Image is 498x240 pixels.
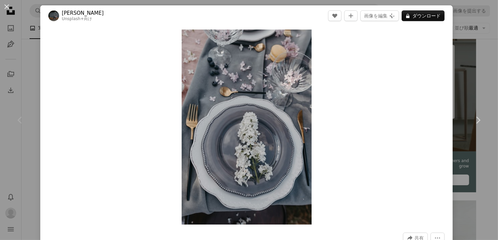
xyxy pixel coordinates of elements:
a: Unsplash+ [62,16,84,21]
button: いいね！ [328,10,342,21]
img: テーブルの上に花が置かれた場所の設定 [182,30,312,225]
button: この画像でズームインする [182,30,312,225]
button: コレクションに追加する [344,10,358,21]
a: [PERSON_NAME] [62,10,104,16]
button: ダウンロード [402,10,445,21]
div: 向け [62,16,104,22]
a: 次へ [458,88,498,152]
button: 画像を編集 [360,10,399,21]
img: Anita Austvikaのプロフィールを見る [48,10,59,21]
